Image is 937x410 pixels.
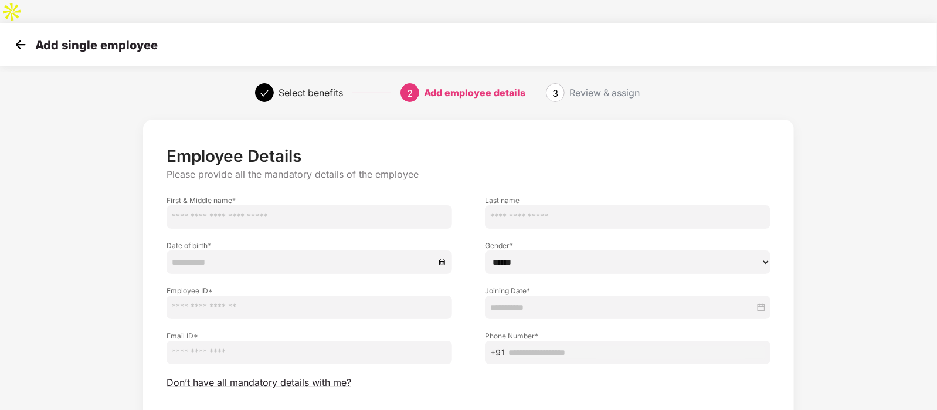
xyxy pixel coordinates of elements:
[552,87,558,99] span: 3
[490,346,506,359] span: +91
[485,286,770,296] label: Joining Date
[485,240,770,250] label: Gender
[569,83,640,102] div: Review & assign
[167,286,452,296] label: Employee ID
[167,146,770,166] p: Employee Details
[260,89,269,98] span: check
[485,331,770,341] label: Phone Number
[407,87,413,99] span: 2
[279,83,343,102] div: Select benefits
[167,377,351,389] span: Don’t have all mandatory details with me?
[485,195,770,205] label: Last name
[167,195,452,205] label: First & Middle name
[35,38,158,52] p: Add single employee
[12,36,29,53] img: svg+xml;base64,PHN2ZyB4bWxucz0iaHR0cDovL3d3dy53My5vcmcvMjAwMC9zdmciIHdpZHRoPSIzMCIgaGVpZ2h0PSIzMC...
[167,240,452,250] label: Date of birth
[167,168,770,181] p: Please provide all the mandatory details of the employee
[424,83,525,102] div: Add employee details
[167,331,452,341] label: Email ID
